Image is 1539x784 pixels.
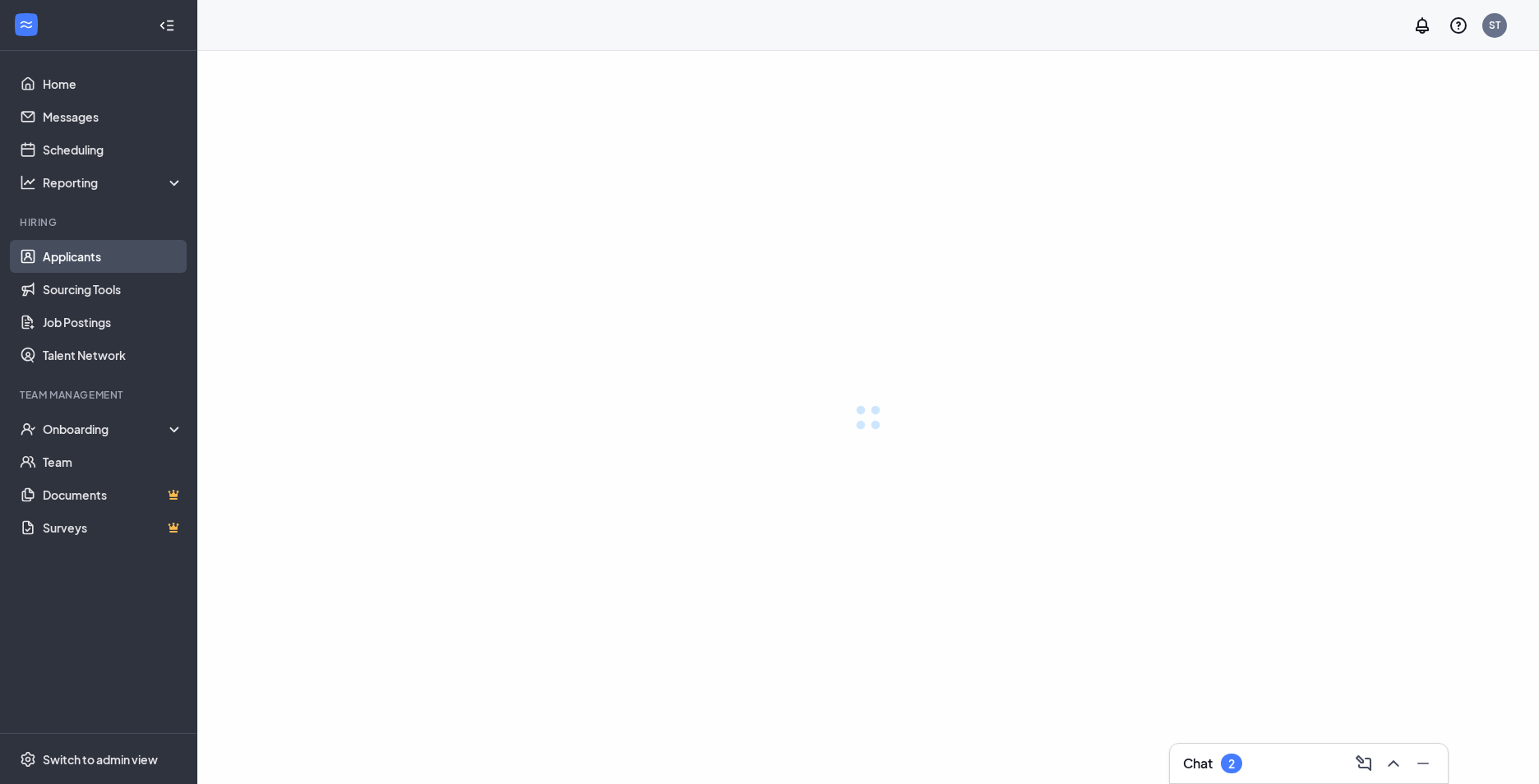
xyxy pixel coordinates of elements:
div: Onboarding [43,421,184,437]
button: ComposeMessage [1349,750,1375,777]
a: Home [43,67,183,100]
button: Minimize [1408,750,1435,777]
svg: ComposeMessage [1354,754,1374,773]
div: Hiring [20,215,180,229]
svg: WorkstreamLogo [18,16,35,33]
svg: ChevronUp [1384,754,1403,773]
svg: Collapse [159,17,175,34]
div: Reporting [43,174,184,191]
button: ChevronUp [1379,750,1405,777]
a: Job Postings [43,306,183,339]
a: Messages [43,100,183,133]
svg: Minimize [1413,754,1433,773]
svg: UserCheck [20,421,36,437]
div: Team Management [20,388,180,402]
svg: Settings [20,751,36,768]
a: SurveysCrown [43,511,183,544]
div: Switch to admin view [43,751,158,768]
a: Sourcing Tools [43,273,183,306]
a: Talent Network [43,339,183,371]
svg: QuestionInfo [1449,16,1468,35]
h3: Chat [1183,754,1213,772]
div: 2 [1228,757,1235,771]
svg: Analysis [20,174,36,191]
a: Applicants [43,240,183,273]
svg: Notifications [1412,16,1432,35]
a: Scheduling [43,133,183,166]
a: DocumentsCrown [43,478,183,511]
div: ST [1489,18,1500,32]
a: Team [43,445,183,478]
